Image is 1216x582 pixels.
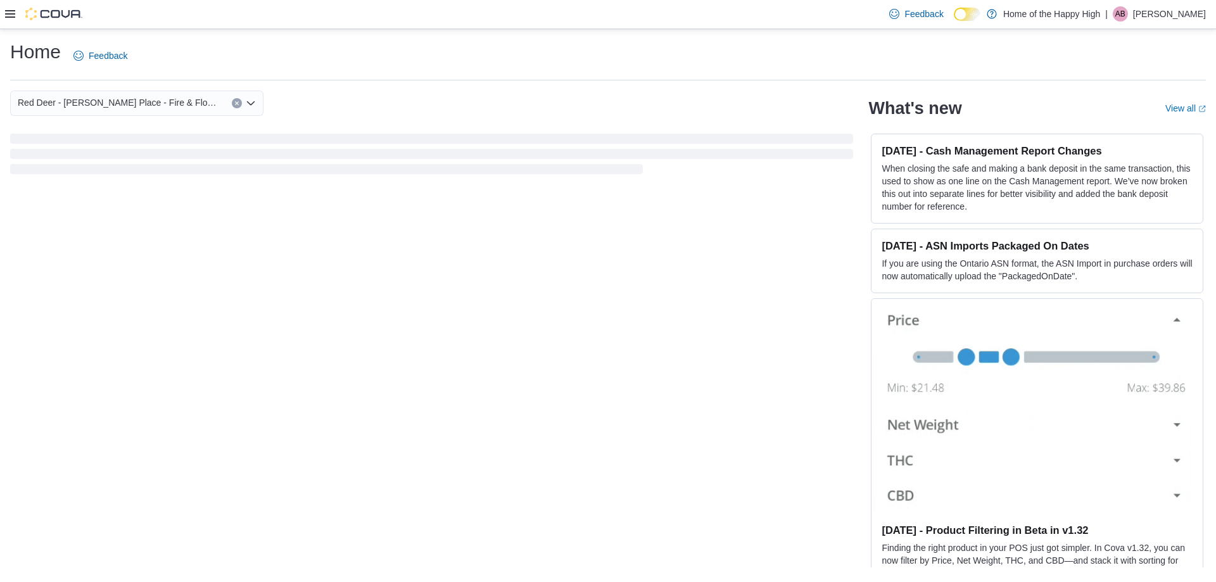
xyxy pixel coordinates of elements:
p: | [1105,6,1108,22]
h3: [DATE] - Product Filtering in Beta in v1.32 [882,524,1193,536]
span: Feedback [89,49,127,62]
p: [PERSON_NAME] [1133,6,1206,22]
a: Feedback [884,1,948,27]
span: Loading [10,136,853,177]
h1: Home [10,39,61,65]
div: Ashley Boychuk [1113,6,1128,22]
h3: [DATE] - ASN Imports Packaged On Dates [882,239,1193,252]
p: If you are using the Ontario ASN format, the ASN Import in purchase orders will now automatically... [882,257,1193,282]
input: Dark Mode [954,8,980,21]
img: Cova [25,8,82,20]
button: Open list of options [246,98,256,108]
a: View allExternal link [1165,103,1206,113]
span: Red Deer - [PERSON_NAME] Place - Fire & Flower [18,95,219,110]
button: Clear input [232,98,242,108]
h2: What's new [868,98,961,118]
span: AB [1115,6,1125,22]
p: Home of the Happy High [1003,6,1100,22]
svg: External link [1198,105,1206,113]
h3: [DATE] - Cash Management Report Changes [882,144,1193,157]
a: Feedback [68,43,132,68]
p: When closing the safe and making a bank deposit in the same transaction, this used to show as one... [882,162,1193,213]
span: Feedback [904,8,943,20]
